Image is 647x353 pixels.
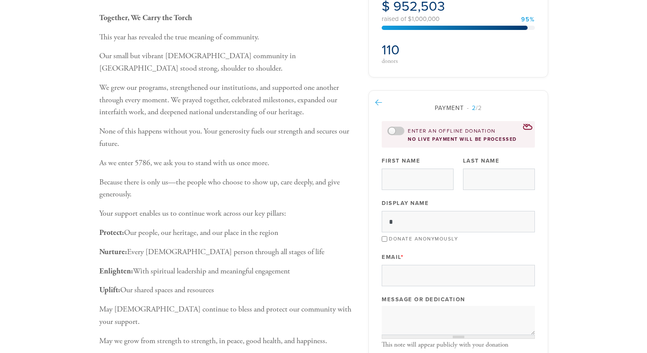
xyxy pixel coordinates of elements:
div: This note will appear publicly with your donation [382,341,535,349]
p: Our small but vibrant [DEMOGRAPHIC_DATA] community in [GEOGRAPHIC_DATA] stood strong, shoulder to... [99,50,355,75]
div: donors [382,58,456,64]
label: First Name [382,157,420,165]
h2: 110 [382,42,456,58]
div: no live payment will be processed [387,136,529,142]
b: Together, We Carry the Torch [99,13,192,23]
p: Your support enables us to continue work across our key pillars: [99,208,355,220]
p: This year has revealed the true meaning of community. [99,31,355,44]
span: 2 [472,104,476,112]
p: May we grow from strength to strength, in peace, good health, and happiness. [99,335,355,347]
b: Enlighten: [99,266,133,276]
label: Display Name [382,199,429,207]
p: We grew our programs, strengthened our institutions, and supported one another through every mome... [99,82,355,119]
span: This field is required. [401,254,404,261]
p: Because there is only us—the people who choose to show up, care deeply, and give generously. [99,176,355,201]
p: Every [DEMOGRAPHIC_DATA] person through all stages of life [99,246,355,258]
b: Protect: [99,228,124,237]
label: Message or dedication [382,296,465,303]
b: Nurture: [99,247,127,257]
div: Payment [382,104,535,113]
p: Our shared spaces and resources [99,284,355,297]
p: May [DEMOGRAPHIC_DATA] continue to bless and protect our community with your support. [99,303,355,328]
b: Uplift: [99,285,120,295]
p: With spiritual leadership and meaningful engagement [99,265,355,278]
span: /2 [467,104,482,112]
label: Enter an offline donation [408,128,496,135]
label: Last Name [463,157,500,165]
p: Our people, our heritage, and our place in the region [99,227,355,239]
div: 95% [521,17,535,23]
p: As we enter 5786, we ask you to stand with us once more. [99,157,355,169]
p: None of this happens without you. Your generosity fuels our strength and secures our future. [99,125,355,150]
label: Donate Anonymously [389,236,458,242]
div: raised of $1,000,000 [382,16,535,22]
label: Email [382,253,404,261]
